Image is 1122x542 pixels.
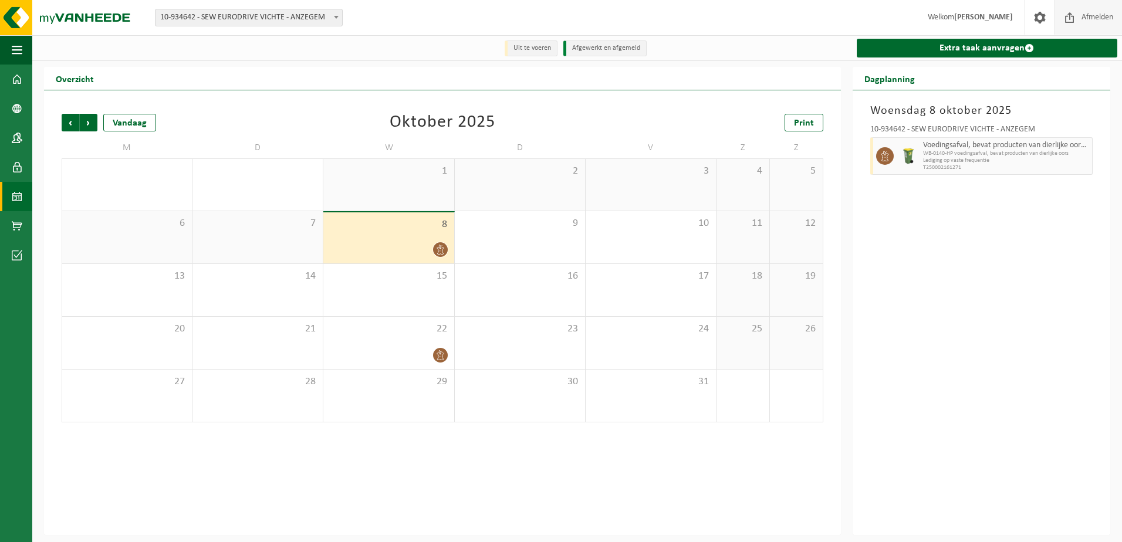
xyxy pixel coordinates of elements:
[722,217,763,230] span: 11
[68,323,186,336] span: 20
[68,217,186,230] span: 6
[62,137,192,158] td: M
[192,137,323,158] td: D
[785,114,823,131] a: Print
[870,102,1093,120] h3: Woensdag 8 oktober 2025
[592,217,710,230] span: 10
[461,270,579,283] span: 16
[592,270,710,283] span: 17
[62,114,79,131] span: Vorige
[923,150,1089,157] span: WB-0140-HP voedingsafval, bevat producten van dierlijke oors
[329,375,448,388] span: 29
[592,323,710,336] span: 24
[776,270,817,283] span: 19
[455,137,586,158] td: D
[954,13,1013,22] strong: [PERSON_NAME]
[923,157,1089,164] span: Lediging op vaste frequentie
[923,141,1089,150] span: Voedingsafval, bevat producten van dierlijke oorsprong, onverpakt, categorie 3
[586,137,717,158] td: V
[776,323,817,336] span: 26
[198,270,317,283] span: 14
[505,40,557,56] li: Uit te voeren
[68,375,186,388] span: 27
[329,165,448,178] span: 1
[857,39,1117,57] a: Extra taak aanvragen
[390,114,495,131] div: Oktober 2025
[900,147,917,165] img: WB-0140-HPE-GN-50
[461,217,579,230] span: 9
[722,323,763,336] span: 25
[461,375,579,388] span: 30
[198,323,317,336] span: 21
[80,114,97,131] span: Volgende
[722,270,763,283] span: 18
[592,375,710,388] span: 31
[717,137,770,158] td: Z
[592,165,710,178] span: 3
[198,375,317,388] span: 28
[461,165,579,178] span: 2
[794,118,814,128] span: Print
[68,270,186,283] span: 13
[329,218,448,231] span: 8
[770,137,823,158] td: Z
[776,165,817,178] span: 5
[44,67,106,90] h2: Overzicht
[722,165,763,178] span: 4
[329,323,448,336] span: 22
[198,217,317,230] span: 7
[923,164,1089,171] span: T250002161271
[155,9,343,26] span: 10-934642 - SEW EURODRIVE VICHTE - ANZEGEM
[323,137,454,158] td: W
[156,9,342,26] span: 10-934642 - SEW EURODRIVE VICHTE - ANZEGEM
[563,40,647,56] li: Afgewerkt en afgemeld
[461,323,579,336] span: 23
[870,126,1093,137] div: 10-934642 - SEW EURODRIVE VICHTE - ANZEGEM
[103,114,156,131] div: Vandaag
[853,67,927,90] h2: Dagplanning
[776,217,817,230] span: 12
[329,270,448,283] span: 15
